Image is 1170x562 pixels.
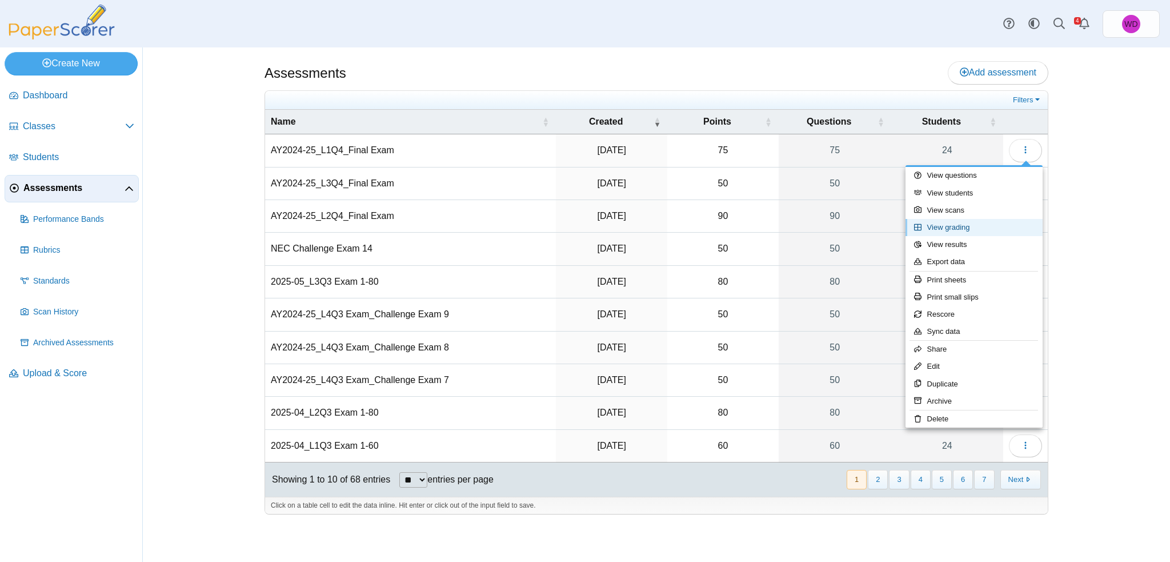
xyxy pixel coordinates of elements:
a: View questions [905,167,1043,184]
button: 5 [932,470,952,489]
a: 50 [779,233,891,265]
span: Assessments [23,182,125,194]
td: NEC Challenge Exam 14 [265,233,556,265]
div: Click on a table cell to edit the data inline. Hit enter or click out of the input field to save. [265,497,1048,514]
span: Created [589,117,623,126]
td: 80 [667,266,778,298]
span: Add assessment [960,67,1036,77]
td: 50 [667,364,778,397]
span: Questions [807,117,851,126]
time: Apr 17, 2025 at 10:50 AM [598,342,626,352]
a: Students [5,144,139,172]
div: Showing 1 to 10 of 68 entries [265,463,390,497]
td: 75 [667,134,778,167]
span: Dashboard [23,89,134,102]
a: Standards [16,268,139,295]
a: Performance Bands [16,206,139,233]
span: Standards [33,276,134,287]
a: View results [905,236,1043,253]
span: Name : Activate to sort [542,110,549,134]
time: Jun 23, 2025 at 1:40 PM [598,178,626,188]
a: Print small slips [905,289,1043,306]
time: Jun 24, 2025 at 1:53 PM [598,145,626,155]
a: Sync data [905,323,1043,340]
span: Scan History [33,306,134,318]
h1: Assessments [265,63,346,83]
a: 50 [779,364,891,396]
a: Archive [905,393,1043,410]
a: Assessments [5,175,139,202]
a: 8 [891,168,1003,200]
span: Created : Activate to remove sorting [654,110,660,134]
span: Rubrics [33,245,134,256]
button: 6 [953,470,973,489]
a: Dashboard [5,82,139,110]
td: 50 [667,233,778,265]
span: Students [922,117,961,126]
td: 90 [667,200,778,233]
a: 8 [891,266,1003,298]
time: Apr 15, 2025 at 2:43 PM [598,441,626,451]
span: Students : Activate to sort [989,110,996,134]
a: 50 [779,298,891,330]
a: 50 [779,332,891,364]
td: 50 [667,168,778,200]
a: 9 [891,332,1003,364]
a: Wesley Dingman [1103,10,1160,38]
button: Next [1000,470,1041,489]
a: Print sheets [905,272,1043,289]
span: Name [271,117,296,126]
time: May 1, 2025 at 10:42 AM [598,277,626,286]
button: 4 [911,470,931,489]
a: Filters [1010,94,1045,106]
td: 60 [667,430,778,463]
nav: pagination [846,470,1041,489]
button: 3 [889,470,909,489]
td: AY2024-25_L1Q4_Final Exam [265,134,556,167]
time: Jun 23, 2025 at 12:52 PM [598,211,626,221]
button: 2 [868,470,888,489]
a: 24 [891,430,1003,462]
span: Classes [23,120,125,133]
time: Apr 17, 2025 at 10:49 AM [598,375,626,385]
a: 90 [779,200,891,232]
span: Upload & Score [23,367,134,380]
label: entries per page [427,475,494,484]
a: 9 [891,298,1003,330]
a: Classes [5,113,139,141]
td: AY2024-25_L2Q4_Final Exam [265,200,556,233]
button: 7 [974,470,994,489]
a: Edit [905,358,1043,375]
span: Performance Bands [33,214,134,225]
a: 80 [779,397,891,429]
time: Apr 17, 2025 at 10:50 AM [598,309,626,319]
a: 10 [891,397,1003,429]
a: View scans [905,202,1043,219]
span: Questions : Activate to sort [877,110,884,134]
a: View grading [905,219,1043,236]
a: 75 [779,134,891,166]
td: AY2024-25_L3Q4_Final Exam [265,168,556,200]
a: Export data [905,253,1043,270]
span: Students [23,151,134,164]
a: 10 [891,200,1003,232]
a: Rescore [905,306,1043,323]
a: PaperScorer [5,31,119,41]
a: Duplicate [905,376,1043,393]
td: 2025-04_L2Q3 Exam 1-80 [265,397,556,429]
a: Archived Assessments [16,329,139,357]
td: AY2024-25_L4Q3 Exam_Challenge Exam 8 [265,332,556,364]
img: PaperScorer [5,5,119,39]
a: Delete [905,410,1043,428]
td: 50 [667,332,778,364]
span: Archived Assessments [33,337,134,349]
a: 60 [779,430,891,462]
a: Alerts [1072,11,1097,37]
td: 2025-04_L1Q3 Exam 1-60 [265,430,556,463]
button: 1 [847,470,867,489]
span: Wesley Dingman [1124,20,1137,28]
span: Points : Activate to sort [765,110,772,134]
a: Create New [5,52,138,75]
span: Points [703,117,731,126]
a: 80 [779,266,891,298]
